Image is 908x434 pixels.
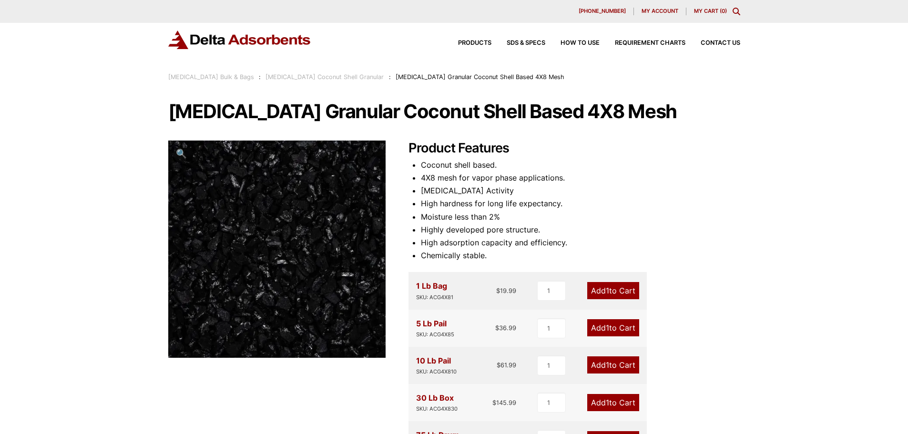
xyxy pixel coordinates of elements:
div: 5 Lb Pail [416,317,454,339]
li: [MEDICAL_DATA] Activity [421,184,740,197]
a: Add1to Cart [587,319,639,336]
span: Contact Us [701,40,740,46]
a: Add1to Cart [587,394,639,411]
li: Chemically stable. [421,249,740,262]
span: SDS & SPECS [507,40,545,46]
span: 🔍 [176,148,187,159]
div: 30 Lb Box [416,392,458,414]
bdi: 145.99 [492,399,516,406]
span: $ [492,399,496,406]
a: Requirement Charts [600,40,685,46]
span: 1 [606,360,609,370]
h2: Product Features [408,141,740,156]
a: Activated Carbon Mesh Granular [168,243,386,253]
span: How to Use [561,40,600,46]
span: 1 [606,398,609,407]
div: SKU: ACG4X830 [416,404,458,414]
a: Contact Us [685,40,740,46]
span: [PHONE_NUMBER] [579,9,626,14]
span: $ [496,287,500,294]
span: 1 [606,323,609,333]
li: 4X8 mesh for vapor phase applications. [421,172,740,184]
li: High hardness for long life expectancy. [421,197,740,210]
span: Requirement Charts [615,40,685,46]
span: $ [497,361,500,369]
span: $ [495,324,499,332]
span: Products [458,40,491,46]
a: View full-screen image gallery [168,141,194,167]
img: Activated Carbon Mesh Granular [168,141,386,358]
div: SKU: ACG4X81 [416,293,453,302]
bdi: 61.99 [497,361,516,369]
div: SKU: ACG4X85 [416,330,454,339]
a: Products [443,40,491,46]
img: Delta Adsorbents [168,30,311,49]
bdi: 36.99 [495,324,516,332]
span: [MEDICAL_DATA] Granular Coconut Shell Based 4X8 Mesh [396,73,564,81]
li: Highly developed pore structure. [421,223,740,236]
div: 1 Lb Bag [416,280,453,302]
a: [MEDICAL_DATA] Coconut Shell Granular [265,73,384,81]
div: SKU: ACG4X810 [416,367,457,376]
a: Add1to Cart [587,356,639,373]
a: My account [634,8,686,15]
span: 0 [722,8,725,14]
a: Add1to Cart [587,282,639,299]
li: Coconut shell based. [421,159,740,172]
a: [PHONE_NUMBER] [571,8,634,15]
a: My Cart (0) [694,8,727,14]
bdi: 19.99 [496,287,516,294]
span: 1 [606,286,609,295]
a: How to Use [545,40,600,46]
a: SDS & SPECS [491,40,545,46]
span: : [259,73,261,81]
li: High adsorption capacity and efficiency. [421,236,740,249]
a: [MEDICAL_DATA] Bulk & Bags [168,73,254,81]
div: 10 Lb Pail [416,354,457,376]
span: My account [642,9,678,14]
h1: [MEDICAL_DATA] Granular Coconut Shell Based 4X8 Mesh [168,101,740,121]
span: : [389,73,391,81]
div: Toggle Modal Content [733,8,740,15]
li: Moisture less than 2% [421,211,740,223]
